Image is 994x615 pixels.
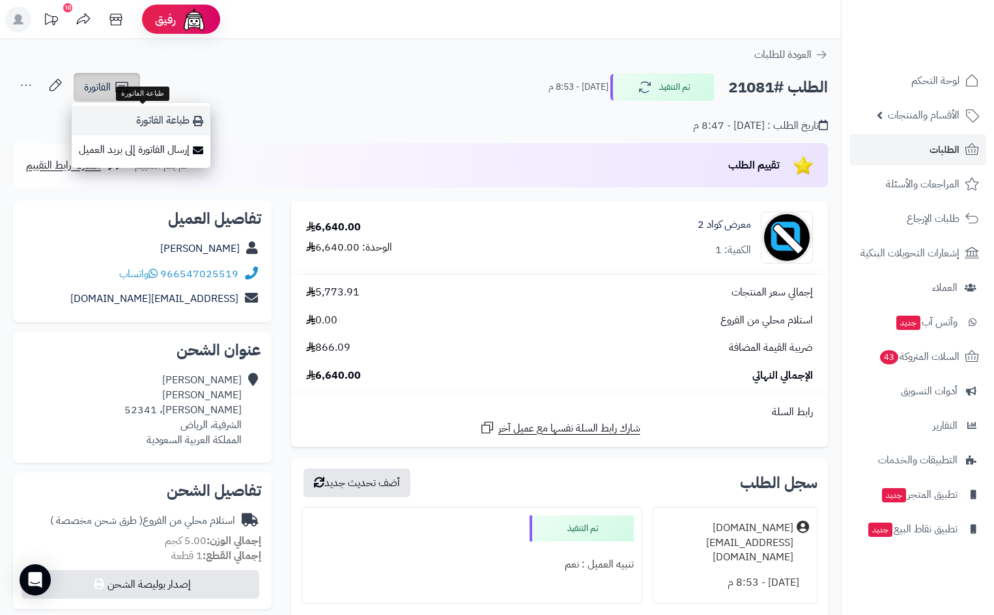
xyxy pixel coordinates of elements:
[116,87,169,101] div: طباعة الفاتورة
[849,410,986,441] a: التقارير
[720,313,813,328] span: استلام محلي من الفروع
[880,350,898,364] span: 43
[867,520,958,538] span: تطبيق نقاط البيع
[160,266,238,282] a: 966547025519
[715,243,751,258] div: الكمية: 1
[181,7,207,33] img: ai-face.png
[849,479,986,510] a: تطبيق المتجرجديد
[728,157,780,173] span: تقييم الطلب
[740,475,817,491] h3: سجل الطلب
[932,279,958,297] span: العملاء
[23,211,261,226] h2: تفاصيل العميل
[20,564,51,595] div: Open Intercom Messenger
[306,340,350,355] span: 866.09
[548,81,608,94] small: [DATE] - 8:53 م
[849,238,986,269] a: إشعارات التحويلات البنكية
[849,272,986,303] a: العملاء
[35,7,67,36] a: تحديثات المنصة
[72,106,210,135] a: طباعة الفاتورة
[206,533,261,549] strong: إجمالي الوزن:
[731,285,813,300] span: إجمالي سعر المنتجات
[530,515,634,541] div: تم التنفيذ
[74,73,140,102] a: الفاتورة
[310,552,634,577] div: تنبيه العميل : نعم
[50,513,143,528] span: ( طرق شحن مخصصة )
[849,65,986,96] a: لوحة التحكم
[21,570,259,599] button: إصدار بوليصة الشحن
[849,307,986,338] a: وآتس آبجديد
[907,210,959,228] span: طلبات الإرجاع
[728,74,828,101] h2: الطلب #21081
[160,241,240,256] a: [PERSON_NAME]
[306,285,360,300] span: 5,773.91
[849,513,986,545] a: تطبيق نقاط البيعجديد
[119,266,158,282] a: واتساب
[203,548,261,564] strong: إجمالي القطع:
[50,513,235,528] div: استلام محلي من الفروع
[849,169,986,200] a: المراجعات والأسئلة
[729,340,813,355] span: ضريبة القيمة المضافة
[63,3,72,12] div: 10
[911,72,959,90] span: لوحة التحكم
[878,451,958,469] span: التطبيقات والخدمات
[860,244,959,262] span: إشعارات التحويلات البنكية
[304,469,410,497] button: أضف تحديث جديد
[26,157,123,173] a: مشاركة رابط التقييم
[661,521,793,566] div: [DOMAIN_NAME][EMAIL_ADDRESS][DOMAIN_NAME]
[868,523,892,537] span: جديد
[888,106,959,124] span: الأقسام والمنتجات
[754,47,828,62] a: العودة للطلبات
[610,74,715,101] button: تم التنفيذ
[693,118,828,133] div: تاريخ الطلب : [DATE] - 8:47 م
[296,405,823,420] div: رابط السلة
[886,175,959,193] span: المراجعات والأسئلة
[849,376,986,407] a: أدوات التسويق
[306,220,361,235] div: 6,640.00
[479,420,640,436] a: شارك رابط السلة نفسها مع عميل آخر
[165,533,261,549] small: 5.00 كجم
[23,483,261,499] h2: تفاصيل الشحن
[901,382,958,400] span: أدوات التسويق
[754,47,812,62] span: العودة للطلبات
[933,417,958,435] span: التقارير
[849,203,986,234] a: طلبات الإرجاع
[498,421,640,436] span: شارك رابط السلة نفسها مع عميل آخر
[72,135,210,165] a: إرسال الفاتورة إلى بريد العميل
[306,368,361,383] span: 6,640.00
[879,348,959,366] span: السلات المتروكة
[661,570,809,595] div: [DATE] - 8:53 م
[124,373,242,447] div: [PERSON_NAME] [PERSON_NAME] [PERSON_NAME]، 52341 الشرفية، الرياض المملكة العربية السعودية
[306,313,337,328] span: 0.00
[26,157,101,173] span: مشاركة رابط التقييم
[849,341,986,372] a: السلات المتروكة43
[698,217,751,232] a: معرض كواد 2
[155,12,176,27] span: رفيق
[171,548,261,564] small: 1 قطعة
[849,444,986,476] a: التطبيقات والخدمات
[752,368,813,383] span: الإجمالي النهائي
[70,291,238,307] a: [EMAIL_ADDRESS][DOMAIN_NAME]
[306,240,392,255] div: الوحدة: 6,640.00
[761,212,812,264] img: no_image-90x90.png
[882,488,906,502] span: جديد
[849,134,986,165] a: الطلبات
[881,485,958,504] span: تطبيق المتجر
[895,313,958,331] span: وآتس آب
[896,316,920,330] span: جديد
[84,79,111,95] span: الفاتورة
[930,141,959,159] span: الطلبات
[23,342,261,358] h2: عنوان الشحن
